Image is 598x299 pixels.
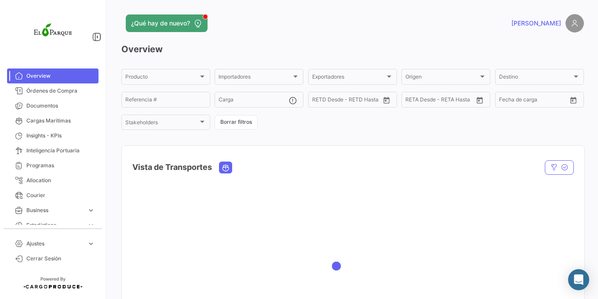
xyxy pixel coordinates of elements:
span: Producto [125,75,198,81]
button: Open calendar [567,94,580,107]
button: Open calendar [473,94,486,107]
input: Hasta [506,98,538,104]
span: Courier [26,191,95,199]
span: Exportadores [312,75,385,81]
img: logo-el-parque.png [31,11,75,54]
input: Desde [312,98,313,104]
span: Cerrar Sesión [26,255,95,263]
button: ¿Qué hay de nuevo? [126,14,208,32]
a: Órdenes de Compra [7,83,98,98]
input: Desde [405,98,406,104]
span: Insights - KPIs [26,132,95,140]
span: expand_more [87,206,95,214]
input: Hasta [319,98,351,104]
span: Programas [26,162,95,169]
span: Business [26,206,84,214]
a: Insights - KPIs [7,128,98,143]
div: Abrir Intercom Messenger [568,269,589,290]
span: Importadores [219,75,292,81]
a: Documentos [7,98,98,113]
span: Allocation [26,177,95,184]
span: Órdenes de Compra [26,87,95,95]
span: Documentos [26,102,95,110]
img: placeholder-user.png [565,14,584,32]
a: Cargas Marítimas [7,113,98,128]
span: ¿Qué hay de nuevo? [131,19,190,28]
a: Overview [7,68,98,83]
span: Ajustes [26,240,84,248]
span: expand_more [87,240,95,248]
a: Courier [7,188,98,203]
input: Hasta [412,98,445,104]
span: Origen [405,75,478,81]
span: Stakeholders [125,121,198,127]
h3: Overview [121,43,584,55]
a: Programas [7,158,98,173]
a: Allocation [7,173,98,188]
button: Open calendar [380,94,393,107]
span: Inteligencia Portuaria [26,147,95,155]
button: Borrar filtros [215,115,258,130]
a: Inteligencia Portuaria [7,143,98,158]
span: expand_more [87,221,95,229]
span: Estadísticas [26,221,84,229]
input: Desde [499,98,500,104]
span: [PERSON_NAME] [511,19,561,28]
button: Ocean [219,162,232,173]
span: Destino [499,75,572,81]
span: Cargas Marítimas [26,117,95,125]
span: Overview [26,72,95,80]
h4: Vista de Transportes [132,161,212,173]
